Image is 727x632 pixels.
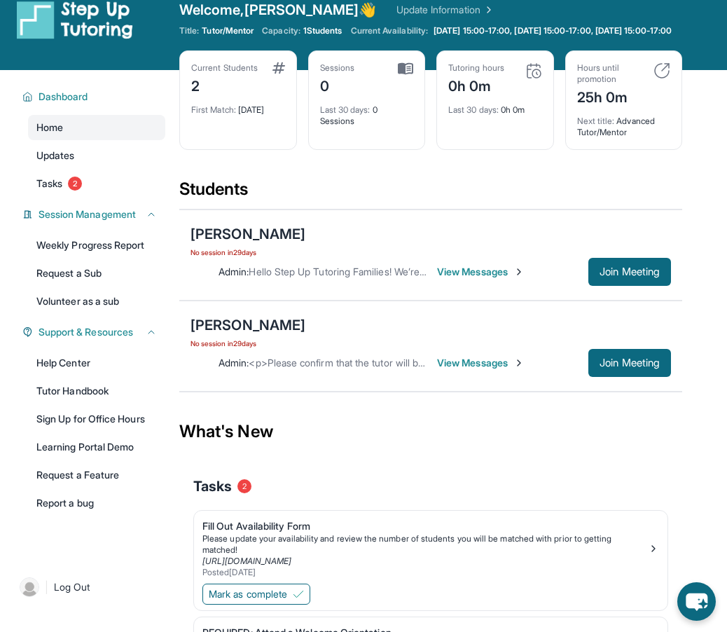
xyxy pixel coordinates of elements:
span: Last 30 days : [320,104,371,115]
a: Report a bug [28,490,165,516]
span: Tutor/Mentor [202,25,254,36]
a: [URL][DOMAIN_NAME] [202,556,291,566]
img: card [525,62,542,79]
span: Tasks [193,476,232,496]
div: [PERSON_NAME] [191,224,305,244]
a: Sign Up for Office Hours [28,406,165,432]
div: What's New [179,401,682,462]
button: Join Meeting [588,258,671,286]
img: user-img [20,577,39,597]
img: card [272,62,285,74]
span: [DATE] 15:00-17:00, [DATE] 15:00-17:00, [DATE] 15:00-17:00 [434,25,672,36]
img: Chevron-Right [513,357,525,369]
img: Chevron-Right [513,266,525,277]
div: Current Students [191,62,258,74]
span: No session in 29 days [191,338,305,349]
a: Request a Feature [28,462,165,488]
div: 0 [320,74,355,96]
span: Current Availability: [351,25,428,36]
span: Join Meeting [600,359,660,367]
img: Mark as complete [293,589,304,600]
button: Session Management [33,207,157,221]
span: Mark as complete [209,587,287,601]
div: 0h 0m [448,74,504,96]
div: Tutoring hours [448,62,504,74]
a: Help Center [28,350,165,376]
span: View Messages [437,265,525,279]
a: Tasks2 [28,171,165,196]
span: Updates [36,149,75,163]
span: 2 [68,177,82,191]
span: No session in 29 days [191,247,305,258]
a: Fill Out Availability FormPlease update your availability and review the number of students you w... [194,511,667,581]
span: Log Out [54,580,90,594]
span: Admin : [219,357,249,369]
span: Next title : [577,116,615,126]
a: Update Information [396,3,494,17]
img: Chevron Right [480,3,494,17]
img: card [398,62,413,75]
button: chat-button [677,582,716,621]
a: Tutor Handbook [28,378,165,404]
span: Dashboard [39,90,88,104]
span: Admin : [219,266,249,277]
button: Mark as complete [202,584,310,605]
span: Support & Resources [39,325,133,339]
span: 1 Students [303,25,342,36]
span: Home [36,121,63,135]
div: Posted [DATE] [202,567,648,578]
div: Please update your availability and review the number of students you will be matched with prior ... [202,533,648,556]
a: |Log Out [14,572,165,603]
a: Learning Portal Demo [28,434,165,460]
div: Hours until promotion [577,62,646,85]
span: Join Meeting [600,268,660,276]
a: Home [28,115,165,140]
img: card [653,62,670,79]
a: Request a Sub [28,261,165,286]
div: Advanced Tutor/Mentor [577,107,671,138]
span: Tasks [36,177,62,191]
span: Session Management [39,207,136,221]
div: Fill Out Availability Form [202,519,648,533]
span: Title: [179,25,199,36]
button: Join Meeting [588,349,671,377]
div: Sessions [320,62,355,74]
a: Volunteer as a sub [28,289,165,314]
div: 25h 0m [577,85,646,107]
a: Updates [28,143,165,168]
a: [DATE] 15:00-17:00, [DATE] 15:00-17:00, [DATE] 15:00-17:00 [431,25,674,36]
div: 2 [191,74,258,96]
div: Students [179,178,682,209]
button: Support & Resources [33,325,157,339]
div: [DATE] [191,96,285,116]
div: [PERSON_NAME] [191,315,305,335]
a: Weekly Progress Report [28,233,165,258]
button: Dashboard [33,90,157,104]
span: View Messages [437,356,525,370]
span: Capacity: [262,25,300,36]
div: 0h 0m [448,96,542,116]
span: | [45,579,48,596]
span: Last 30 days : [448,104,499,115]
div: 0 Sessions [320,96,414,127]
span: First Match : [191,104,236,115]
span: 2 [237,479,251,493]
